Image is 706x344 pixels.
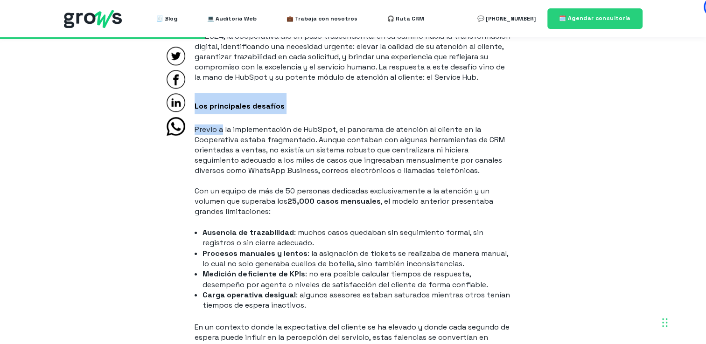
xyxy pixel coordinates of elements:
li: : la asignación de tickets se realizaba de manera manual, lo cual no solo generaba cuellos de bot... [203,248,511,269]
strong: Carga operativa desigual [203,290,296,300]
iframe: Chat Widget [538,225,706,344]
strong: Medición deficiente de KPIs [203,269,305,279]
p: Con un equipo de más de 50 personas dedicadas exclusivamente a la atención y un volumen que super... [195,186,512,217]
li: : muchos casos quedaban sin seguimiento formal, sin registros o sin cierre adecuado. [203,227,511,248]
a: 💼 Trabaja con nosotros [287,9,357,28]
li: : no era posible calcular tiempos de respuesta, desempeño por agente o niveles de satisfacción de... [203,269,511,290]
a: 💻 Auditoría Web [207,9,257,28]
div: Arrastrar [662,309,668,337]
p: Previo a la implementación de HubSpot, el panorama de atención al cliente en la Cooperativa estab... [195,124,512,176]
p: En 2024, la Cooperativa dio un paso trascendental en su camino hacia la transformación digital, i... [195,31,512,83]
div: Widget de chat [538,225,706,344]
a: 💬 [PHONE_NUMBER] [477,9,536,28]
a: 🧾 Blog [156,9,177,28]
strong: Ausencia de trazabilidad [203,227,294,237]
a: 🗓️ Agendar consultoría [547,8,643,28]
a: 🎧 Ruta CRM [387,9,424,28]
span: Los principales desafíos [195,101,285,111]
strong: Procesos manuales y lentos [203,248,308,258]
span: 🗓️ Agendar consultoría [559,14,631,22]
strong: 25,000 casos mensuales [287,196,381,206]
img: grows - hubspot [64,10,122,28]
li: : algunos asesores estaban saturados mientras otros tenían tiempos de espera inactivos. [203,290,511,311]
